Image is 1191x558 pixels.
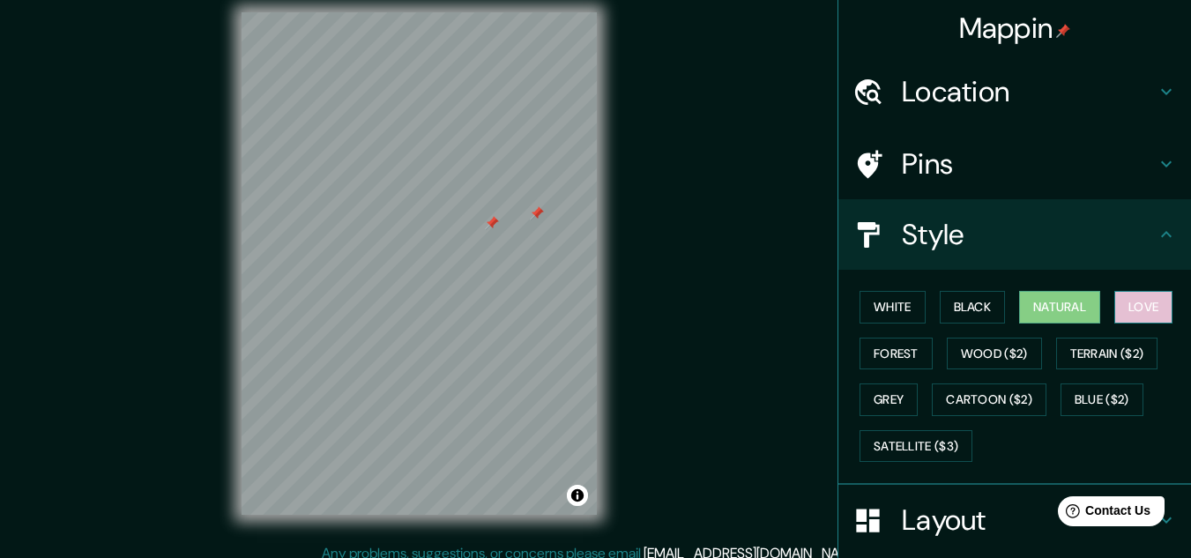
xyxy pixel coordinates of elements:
button: Satellite ($3) [860,430,972,463]
div: Style [838,199,1191,270]
canvas: Map [242,12,597,515]
h4: Location [902,74,1156,109]
button: Terrain ($2) [1056,338,1158,370]
iframe: Help widget launcher [1034,489,1172,539]
button: Black [940,291,1006,324]
h4: Style [902,217,1156,252]
div: Layout [838,485,1191,555]
button: Natural [1019,291,1100,324]
button: Toggle attribution [567,485,588,506]
h4: Mappin [959,11,1071,46]
button: Grey [860,383,918,416]
img: pin-icon.png [1056,24,1070,38]
button: Love [1114,291,1172,324]
h4: Layout [902,502,1156,538]
div: Pins [838,129,1191,199]
button: Wood ($2) [947,338,1042,370]
button: Forest [860,338,933,370]
button: Cartoon ($2) [932,383,1046,416]
button: White [860,291,926,324]
h4: Pins [902,146,1156,182]
div: Location [838,56,1191,127]
button: Blue ($2) [1061,383,1143,416]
